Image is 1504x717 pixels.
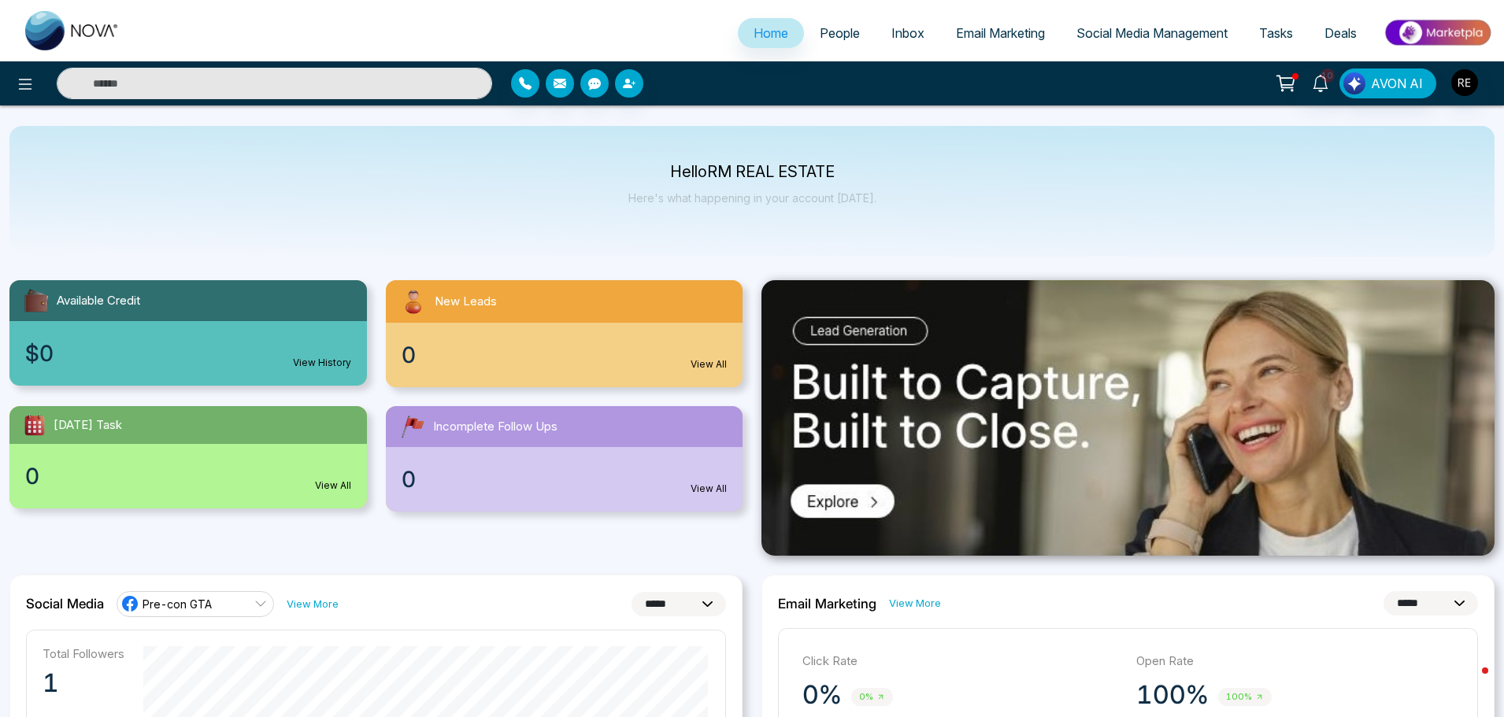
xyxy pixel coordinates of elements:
[778,596,876,612] h2: Email Marketing
[628,165,876,179] p: Hello RM REAL ESTATE
[891,25,924,41] span: Inbox
[802,679,842,711] p: 0%
[376,406,753,512] a: Incomplete Follow Ups0View All
[435,293,497,311] span: New Leads
[802,652,1121,671] p: Click Rate
[433,418,558,436] span: Incomplete Follow Ups
[376,280,753,387] a: New Leads0View All
[43,667,124,699] p: 1
[25,460,39,493] span: 0
[738,18,804,48] a: Home
[1061,18,1243,48] a: Social Media Management
[940,18,1061,48] a: Email Marketing
[1371,74,1423,93] span: AVON AI
[761,280,1495,556] img: .
[851,688,893,706] span: 0%
[402,338,416,371] span: 0
[398,286,428,316] img: newLeads.svg
[1259,25,1293,41] span: Tasks
[1321,68,1335,83] span: 10
[1302,68,1339,96] a: 10
[143,597,212,612] span: Pre-con GTA
[1243,18,1309,48] a: Tasks
[889,596,941,611] a: View More
[287,597,339,612] a: View More
[691,482,727,496] a: View All
[1451,69,1478,96] img: User Avatar
[315,479,351,493] a: View All
[804,18,876,48] a: People
[1136,679,1209,711] p: 100%
[398,412,427,441] img: followUps.svg
[1136,652,1454,671] p: Open Rate
[1380,15,1495,50] img: Market-place.gif
[22,412,47,438] img: todayTask.svg
[1343,72,1365,94] img: Lead Flow
[956,25,1045,41] span: Email Marketing
[691,357,727,371] a: View All
[1218,688,1272,706] span: 100%
[25,11,120,50] img: Nova CRM Logo
[57,292,140,310] span: Available Credit
[1076,25,1228,41] span: Social Media Management
[22,286,50,315] img: availableCredit.svg
[26,596,104,612] h2: Social Media
[820,25,860,41] span: People
[54,416,122,434] span: [DATE] Task
[1324,25,1357,41] span: Deals
[43,646,124,661] p: Total Followers
[876,18,940,48] a: Inbox
[1339,68,1436,98] button: AVON AI
[754,25,788,41] span: Home
[402,463,416,496] span: 0
[1450,663,1488,701] iframe: Intercom live chat
[1309,18,1372,48] a: Deals
[25,337,54,370] span: $0
[293,356,351,370] a: View History
[628,191,876,205] p: Here's what happening in your account [DATE].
